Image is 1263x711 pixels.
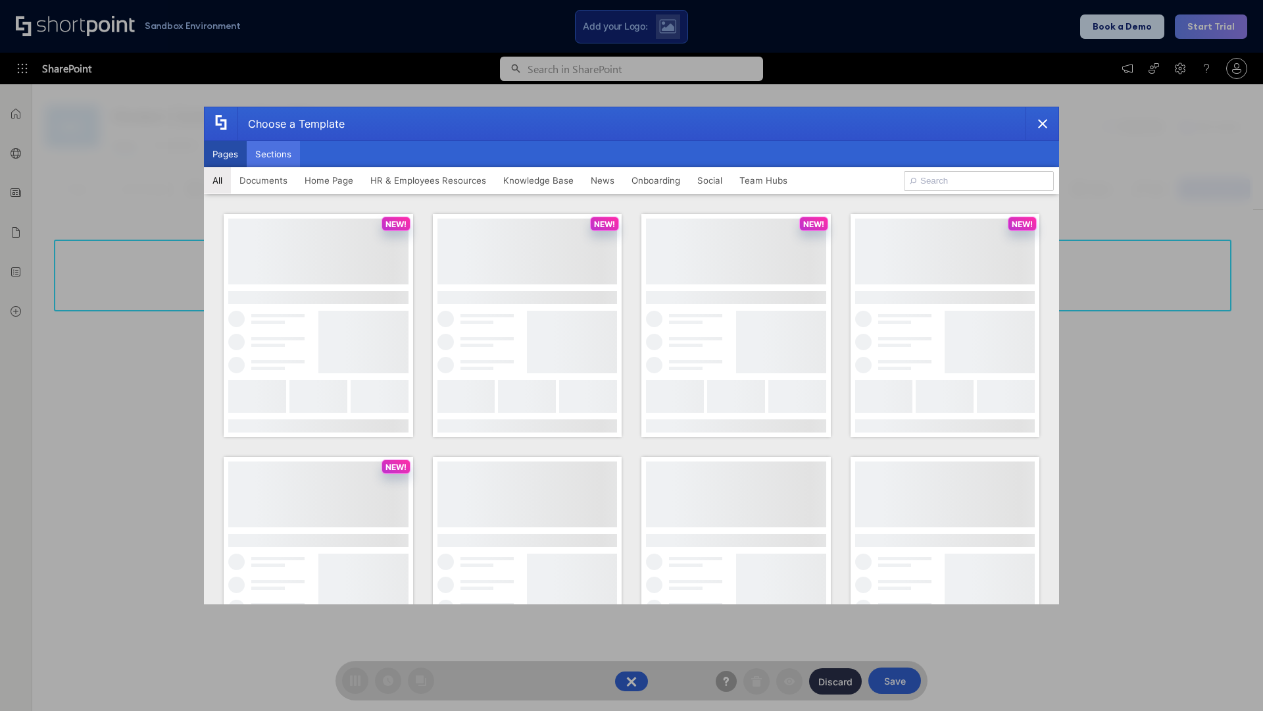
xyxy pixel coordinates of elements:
[623,167,689,194] button: Onboarding
[731,167,796,194] button: Team Hubs
[385,462,407,472] p: NEW!
[495,167,582,194] button: Knowledge Base
[582,167,623,194] button: News
[247,141,300,167] button: Sections
[689,167,731,194] button: Social
[231,167,296,194] button: Documents
[1197,648,1263,711] iframe: Chat Widget
[1012,219,1033,229] p: NEW!
[904,171,1054,191] input: Search
[237,107,345,140] div: Choose a Template
[204,107,1059,604] div: template selector
[594,219,615,229] p: NEW!
[803,219,824,229] p: NEW!
[204,167,231,194] button: All
[362,167,495,194] button: HR & Employees Resources
[204,141,247,167] button: Pages
[296,167,362,194] button: Home Page
[385,219,407,229] p: NEW!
